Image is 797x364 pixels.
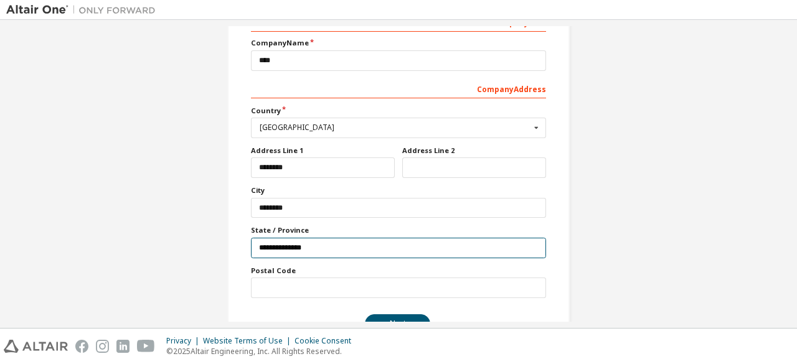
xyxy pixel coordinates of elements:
label: Address Line 1 [251,146,395,156]
label: Address Line 2 [402,146,546,156]
label: State / Province [251,225,546,235]
div: Company Address [251,78,546,98]
div: Website Terms of Use [203,336,295,346]
img: youtube.svg [137,340,155,353]
img: instagram.svg [96,340,109,353]
label: Company Name [251,38,546,48]
button: Next [365,314,430,333]
img: facebook.svg [75,340,88,353]
p: © 2025 Altair Engineering, Inc. All Rights Reserved. [166,346,359,357]
label: Country [251,106,546,116]
img: linkedin.svg [116,340,130,353]
img: Altair One [6,4,162,16]
img: altair_logo.svg [4,340,68,353]
label: City [251,185,546,195]
div: Privacy [166,336,203,346]
div: [GEOGRAPHIC_DATA] [260,124,531,131]
label: Postal Code [251,266,546,276]
div: Cookie Consent [295,336,359,346]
